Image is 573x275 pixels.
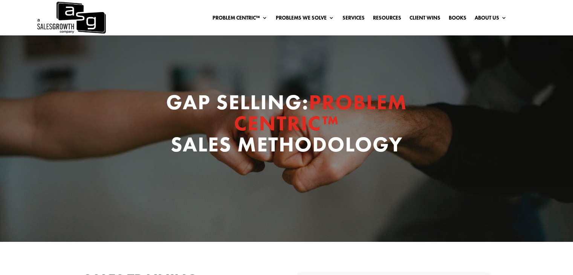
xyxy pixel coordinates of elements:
[410,15,440,23] a: Client Wins
[373,15,401,23] a: Resources
[212,15,267,23] a: Problem Centric™
[475,15,507,23] a: About Us
[449,15,466,23] a: Books
[276,15,334,23] a: Problems We Solve
[159,92,414,159] h1: GAP SELLING: SALES METHODOLOGY
[234,89,407,137] span: PROBLEM CENTRIC™
[342,15,365,23] a: Services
